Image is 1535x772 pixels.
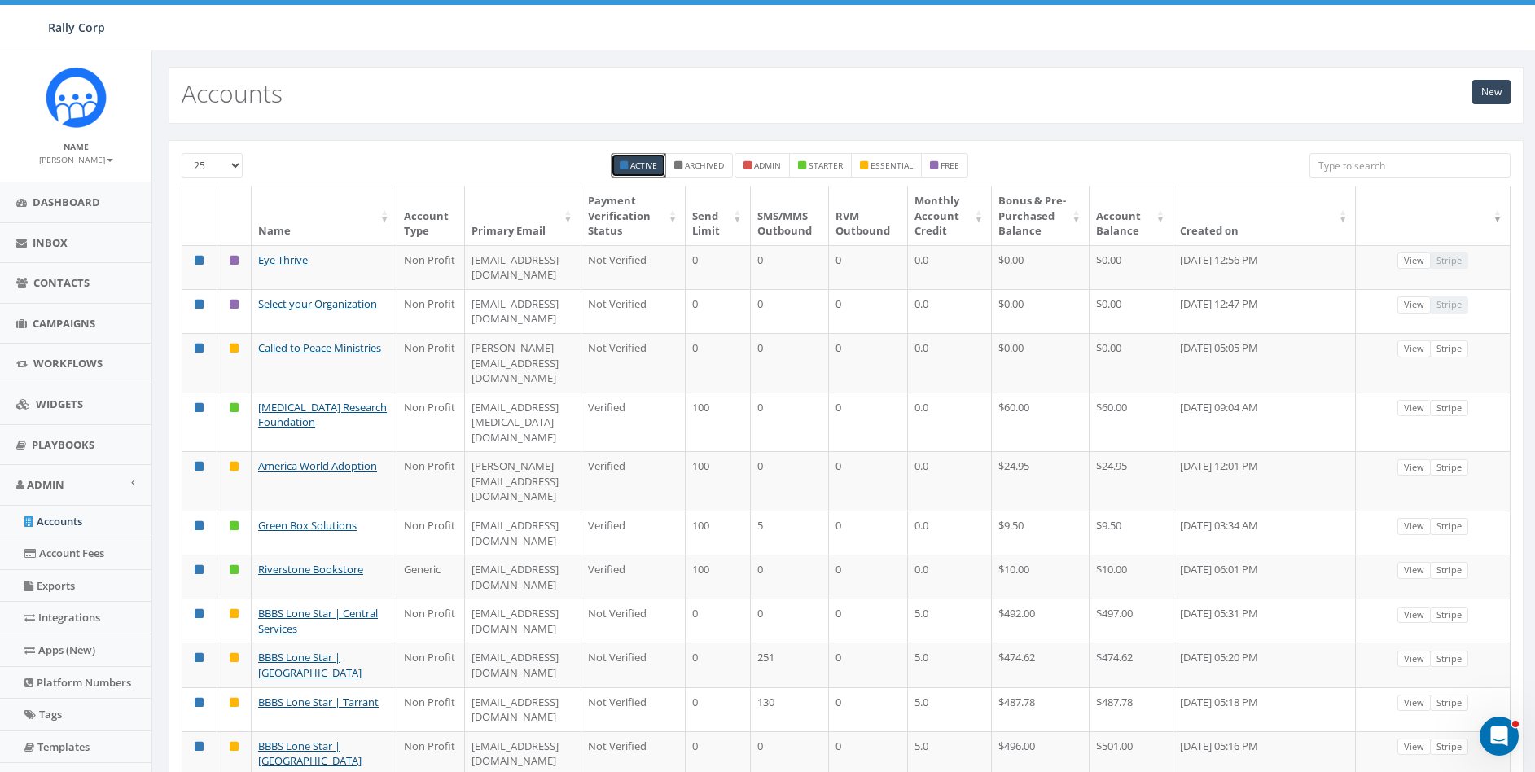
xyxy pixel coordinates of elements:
[992,687,1090,731] td: $487.78
[1090,289,1173,333] td: $0.00
[829,186,908,245] th: RVM Outbound
[1397,340,1431,357] a: View
[258,518,357,533] a: Green Box Solutions
[397,333,465,393] td: Non Profit
[581,393,686,452] td: Verified
[1480,717,1519,756] iframe: Intercom live chat
[1309,153,1511,178] input: Type to search
[829,511,908,555] td: 0
[630,160,657,171] small: Active
[465,511,581,555] td: [EMAIL_ADDRESS][DOMAIN_NAME]
[754,160,781,171] small: admin
[829,599,908,643] td: 0
[1430,518,1468,535] a: Stripe
[1173,451,1356,511] td: [DATE] 12:01 PM
[258,562,363,577] a: Riverstone Bookstore
[1173,333,1356,393] td: [DATE] 05:05 PM
[686,555,750,599] td: 100
[908,511,992,555] td: 0.0
[809,160,843,171] small: starter
[1397,518,1431,535] a: View
[908,333,992,393] td: 0.0
[258,739,362,769] a: BBBS Lone Star | [GEOGRAPHIC_DATA]
[397,289,465,333] td: Non Profit
[64,141,89,152] small: Name
[397,687,465,731] td: Non Profit
[581,599,686,643] td: Not Verified
[1397,296,1431,314] a: View
[258,650,362,680] a: BBBS Lone Star | [GEOGRAPHIC_DATA]
[33,195,100,209] span: Dashboard
[908,289,992,333] td: 0.0
[258,252,308,267] a: Eye Thrive
[33,275,90,290] span: Contacts
[36,397,83,411] span: Widgets
[1090,393,1173,452] td: $60.00
[992,289,1090,333] td: $0.00
[685,160,724,171] small: Archived
[686,245,750,289] td: 0
[581,687,686,731] td: Not Verified
[1173,186,1356,245] th: Created on: activate to sort column ascending
[686,393,750,452] td: 100
[751,643,830,686] td: 251
[397,555,465,599] td: Generic
[1090,687,1173,731] td: $487.78
[1090,643,1173,686] td: $474.62
[686,511,750,555] td: 100
[581,555,686,599] td: Verified
[1397,607,1431,624] a: View
[992,511,1090,555] td: $9.50
[465,451,581,511] td: [PERSON_NAME][EMAIL_ADDRESS][DOMAIN_NAME]
[465,555,581,599] td: [EMAIL_ADDRESS][DOMAIN_NAME]
[686,333,750,393] td: 0
[751,599,830,643] td: 0
[1173,643,1356,686] td: [DATE] 05:20 PM
[908,245,992,289] td: 0.0
[581,511,686,555] td: Verified
[1090,245,1173,289] td: $0.00
[581,289,686,333] td: Not Verified
[46,67,107,128] img: Icon_1.png
[829,555,908,599] td: 0
[829,393,908,452] td: 0
[908,186,992,245] th: Monthly Account Credit: activate to sort column ascending
[1173,511,1356,555] td: [DATE] 03:34 AM
[686,687,750,731] td: 0
[397,451,465,511] td: Non Profit
[258,695,379,709] a: BBBS Lone Star | Tarrant
[1173,289,1356,333] td: [DATE] 12:47 PM
[1397,400,1431,417] a: View
[32,437,94,452] span: Playbooks
[908,555,992,599] td: 0.0
[1090,511,1173,555] td: $9.50
[1090,333,1173,393] td: $0.00
[39,151,113,166] a: [PERSON_NAME]
[1173,687,1356,731] td: [DATE] 05:18 PM
[1173,245,1356,289] td: [DATE] 12:56 PM
[686,186,750,245] th: Send Limit: activate to sort column ascending
[829,333,908,393] td: 0
[1090,186,1173,245] th: Account Balance: activate to sort column ascending
[33,235,68,250] span: Inbox
[397,511,465,555] td: Non Profit
[48,20,105,35] span: Rally Corp
[465,393,581,452] td: [EMAIL_ADDRESS][MEDICAL_DATA][DOMAIN_NAME]
[581,333,686,393] td: Not Verified
[908,451,992,511] td: 0.0
[465,333,581,393] td: [PERSON_NAME][EMAIL_ADDRESS][DOMAIN_NAME]
[751,555,830,599] td: 0
[686,599,750,643] td: 0
[1430,400,1468,417] a: Stripe
[686,289,750,333] td: 0
[751,451,830,511] td: 0
[829,289,908,333] td: 0
[992,555,1090,599] td: $10.00
[941,160,959,171] small: free
[581,186,686,245] th: Payment Verification Status : activate to sort column ascending
[258,296,377,311] a: Select your Organization
[1173,393,1356,452] td: [DATE] 09:04 AM
[1430,607,1468,624] a: Stripe
[686,451,750,511] td: 100
[1430,459,1468,476] a: Stripe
